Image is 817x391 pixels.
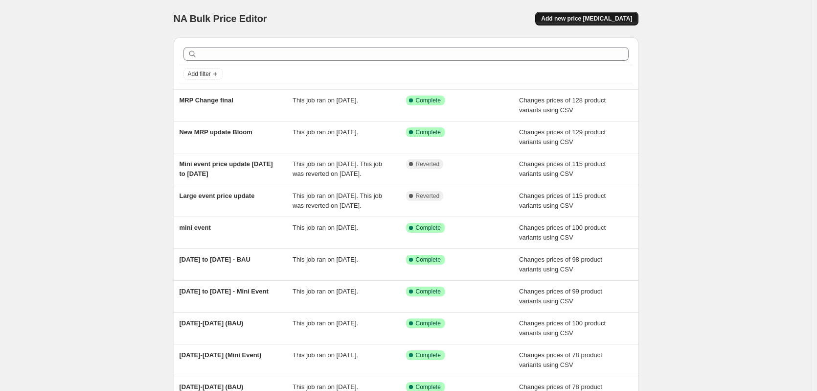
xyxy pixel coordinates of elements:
span: Changes prices of 115 product variants using CSV [519,160,606,177]
span: Complete [416,383,441,391]
span: Reverted [416,192,440,200]
span: This job ran on [DATE]. This job was reverted on [DATE]. [293,192,382,209]
span: Complete [416,224,441,232]
button: Add filter [183,68,223,80]
span: Changes prices of 99 product variants using CSV [519,288,602,305]
span: Complete [416,128,441,136]
span: This job ran on [DATE]. [293,256,358,263]
span: [DATE] to [DATE] - Mini Event [180,288,269,295]
span: Changes prices of 98 product variants using CSV [519,256,602,273]
span: Complete [416,288,441,295]
span: This job ran on [DATE]. [293,128,358,136]
span: This job ran on [DATE]. [293,319,358,327]
button: Add new price [MEDICAL_DATA] [535,12,638,25]
span: MRP Change final [180,97,233,104]
span: Add new price [MEDICAL_DATA] [541,15,632,23]
span: New MRP update Bloom [180,128,252,136]
span: [DATE]-[DATE] (BAU) [180,383,244,391]
span: [DATE]-[DATE] (Mini Event) [180,351,262,359]
span: Changes prices of 78 product variants using CSV [519,351,602,368]
span: This job ran on [DATE]. [293,351,358,359]
span: Add filter [188,70,211,78]
span: mini event [180,224,211,231]
span: Changes prices of 115 product variants using CSV [519,192,606,209]
span: Changes prices of 129 product variants using CSV [519,128,606,146]
span: Mini event price update [DATE] to [DATE] [180,160,273,177]
span: NA Bulk Price Editor [174,13,267,24]
span: Complete [416,351,441,359]
span: This job ran on [DATE]. [293,97,358,104]
span: This job ran on [DATE]. [293,224,358,231]
span: Large event price update [180,192,255,199]
span: [DATE]-[DATE] (BAU) [180,319,244,327]
span: Changes prices of 128 product variants using CSV [519,97,606,114]
span: Complete [416,256,441,264]
span: Changes prices of 100 product variants using CSV [519,224,606,241]
span: Reverted [416,160,440,168]
span: Changes prices of 100 product variants using CSV [519,319,606,337]
span: This job ran on [DATE]. This job was reverted on [DATE]. [293,160,382,177]
span: This job ran on [DATE]. [293,383,358,391]
span: [DATE] to [DATE] - BAU [180,256,250,263]
span: This job ran on [DATE]. [293,288,358,295]
span: Complete [416,319,441,327]
span: Complete [416,97,441,104]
